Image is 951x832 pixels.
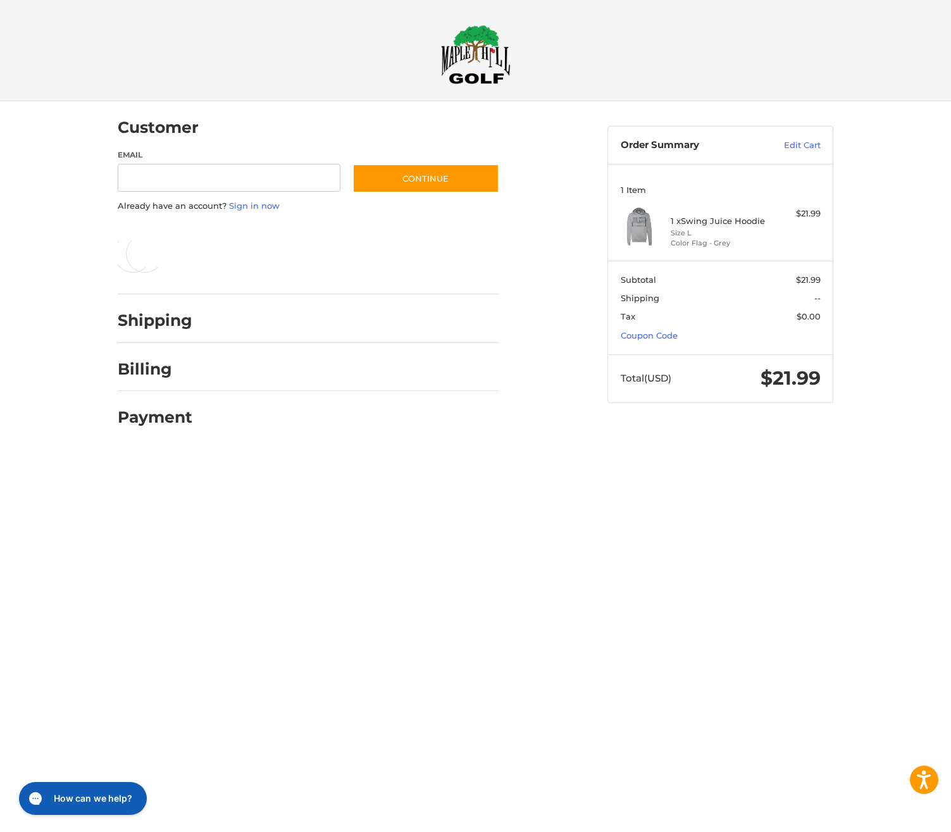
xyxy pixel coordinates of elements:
li: Size L [671,228,768,239]
span: Total (USD) [621,372,671,384]
img: Maple Hill Golf [441,25,511,84]
label: Email [118,149,340,161]
h3: Order Summary [621,139,757,152]
span: $21.99 [761,366,821,390]
button: Continue [352,164,499,193]
a: Coupon Code [621,330,678,340]
h3: 1 Item [621,185,821,195]
h2: Shipping [118,311,192,330]
h4: 1 x Swing Juice Hoodie [671,216,768,226]
li: Color Flag - Grey [671,238,768,249]
h2: Customer [118,118,199,137]
span: $21.99 [796,275,821,285]
p: Already have an account? [118,200,499,213]
a: Sign in now [229,201,280,211]
span: $0.00 [797,311,821,321]
div: $21.99 [771,208,821,220]
span: -- [814,293,821,303]
h2: Billing [118,359,192,379]
h2: Payment [118,407,192,427]
span: Shipping [621,293,659,303]
span: Subtotal [621,275,656,285]
a: Edit Cart [757,139,821,152]
iframe: Gorgias live chat messenger [13,778,151,819]
span: Tax [621,311,635,321]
